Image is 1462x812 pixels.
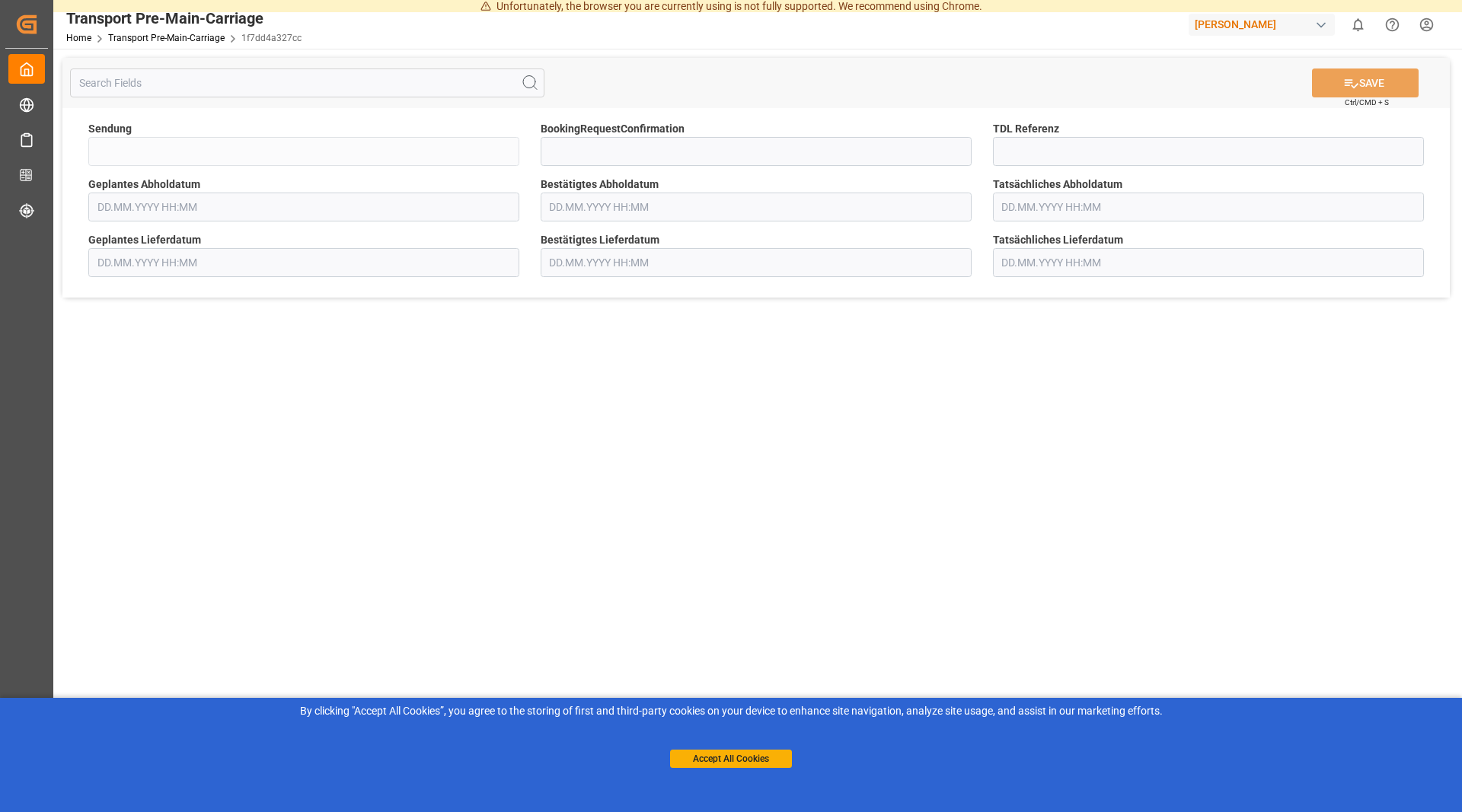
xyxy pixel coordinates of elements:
span: Sendung [88,121,132,137]
button: [PERSON_NAME] [1189,10,1341,39]
span: Ctrl/CMD + S [1345,97,1389,108]
input: DD.MM.YYYY HH:MM [88,248,519,277]
button: Help Center [1375,8,1409,42]
button: SAVE [1312,68,1419,97]
span: BookingRequestConfirmation [541,121,685,137]
span: Tatsächliches Abholdatum [993,177,1122,193]
span: Geplantes Abholdatum [88,177,200,193]
div: Transport Pre-Main-Carriage [66,7,302,30]
div: [PERSON_NAME] [1189,14,1335,36]
input: DD.MM.YYYY HH:MM [88,193,519,221]
span: Bestätigtes Abholdatum [541,177,659,193]
div: By clicking "Accept All Cookies”, you agree to the storing of first and third-party cookies on yo... [11,703,1451,719]
input: DD.MM.YYYY HH:MM [993,248,1424,277]
input: DD.MM.YYYY HH:MM [541,193,972,221]
button: Accept All Cookies [670,750,792,768]
span: Tatsächliches Lieferdatum [993,232,1123,248]
a: Home [66,33,91,43]
a: Transport Pre-Main-Carriage [108,33,225,43]
input: DD.MM.YYYY HH:MM [993,193,1424,221]
input: DD.MM.YYYY HH:MM [541,248,972,277]
button: show 0 new notifications [1341,8,1375,42]
input: Search Fields [70,68,544,97]
span: Bestätigtes Lieferdatum [541,232,659,248]
span: Geplantes Lieferdatum [88,232,201,248]
span: TDL Referenz [993,121,1059,137]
